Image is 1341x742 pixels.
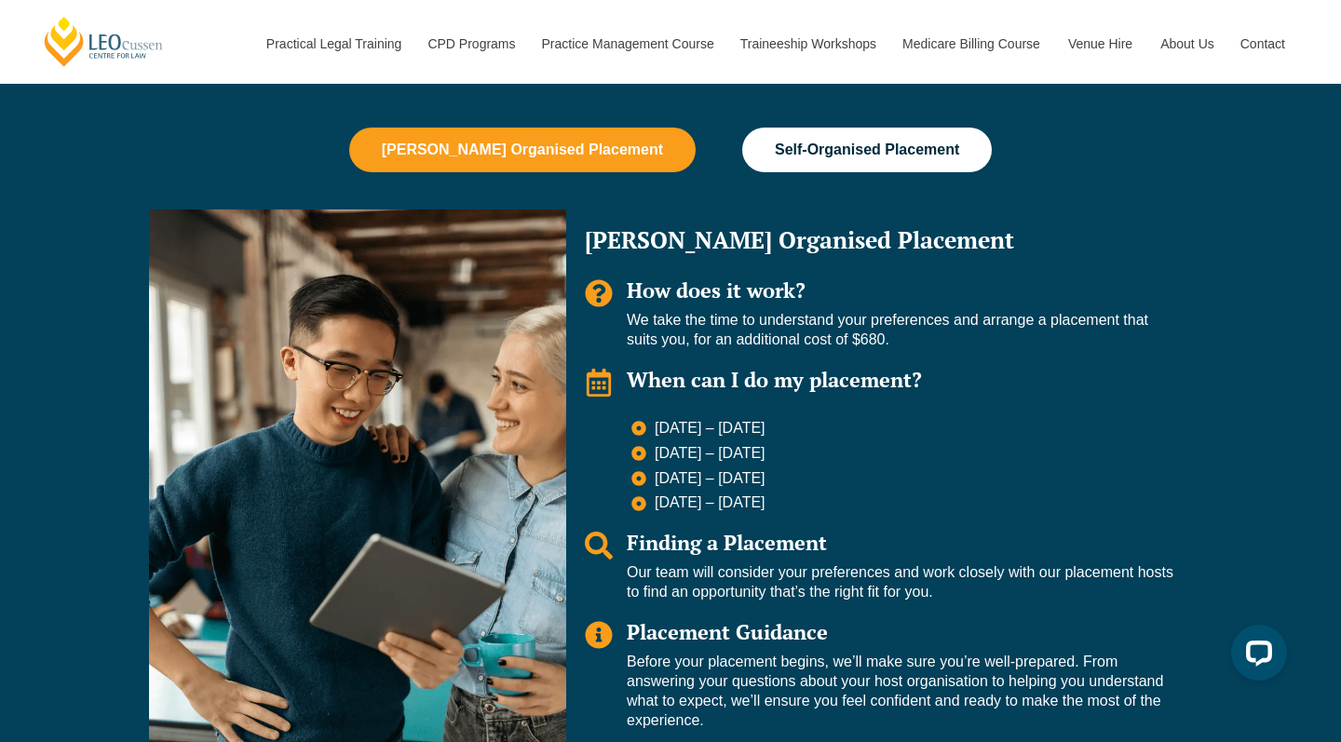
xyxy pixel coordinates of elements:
[1226,4,1299,84] a: Contact
[775,142,959,158] span: Self-Organised Placement
[627,618,828,645] span: Placement Guidance
[413,4,527,84] a: CPD Programs
[252,4,414,84] a: Practical Legal Training
[726,4,888,84] a: Traineeship Workshops
[627,529,827,556] span: Finding a Placement
[627,563,1173,602] p: Our team will consider your preferences and work closely with our placement hosts to find an oppo...
[627,277,806,304] span: How does it work?
[1216,617,1294,695] iframe: LiveChat chat widget
[627,311,1173,350] p: We take the time to understand your preferences and arrange a placement that suits you, for an ad...
[888,4,1054,84] a: Medicare Billing Course
[528,4,726,84] a: Practice Management Course
[650,469,765,489] span: [DATE] – [DATE]
[650,493,765,513] span: [DATE] – [DATE]
[650,419,765,438] span: [DATE] – [DATE]
[42,15,166,68] a: [PERSON_NAME] Centre for Law
[627,653,1173,730] p: Before your placement begins, we’ll make sure you’re well-prepared. From answering your questions...
[627,366,922,393] span: When can I do my placement?
[650,444,765,464] span: [DATE] – [DATE]
[1146,4,1226,84] a: About Us
[382,142,663,158] span: [PERSON_NAME] Organised Placement
[1054,4,1146,84] a: Venue Hire
[585,228,1173,251] h2: [PERSON_NAME] Organised Placement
